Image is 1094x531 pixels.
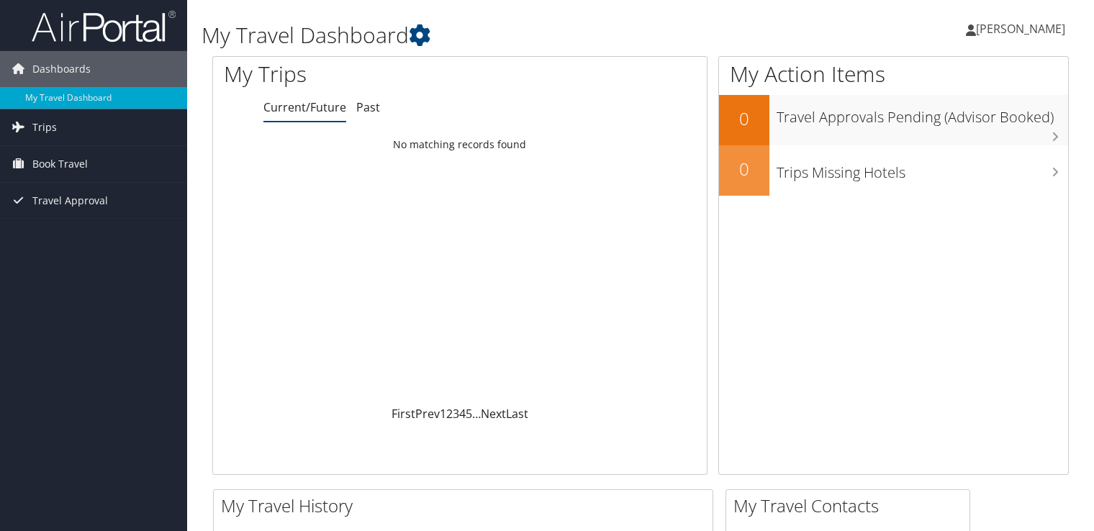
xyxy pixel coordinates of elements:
a: Last [506,406,528,422]
h2: My Travel History [221,494,713,518]
h3: Trips Missing Hotels [777,155,1068,183]
a: 0Travel Approvals Pending (Advisor Booked) [719,95,1068,145]
h2: 0 [719,157,769,181]
a: 2 [446,406,453,422]
span: … [472,406,481,422]
span: Book Travel [32,146,88,182]
a: Next [481,406,506,422]
a: 0Trips Missing Hotels [719,145,1068,196]
a: 4 [459,406,466,422]
h1: My Travel Dashboard [202,20,787,50]
h2: My Travel Contacts [733,494,969,518]
img: airportal-logo.png [32,9,176,43]
span: Travel Approval [32,183,108,219]
h2: 0 [719,106,769,131]
span: Dashboards [32,51,91,87]
a: 3 [453,406,459,422]
h3: Travel Approvals Pending (Advisor Booked) [777,100,1068,127]
span: Trips [32,109,57,145]
a: Past [356,99,380,115]
a: 5 [466,406,472,422]
h1: My Trips [224,59,490,89]
h1: My Action Items [719,59,1068,89]
td: No matching records found [213,132,707,158]
a: Current/Future [263,99,346,115]
a: 1 [440,406,446,422]
a: Prev [415,406,440,422]
a: [PERSON_NAME] [966,7,1080,50]
a: First [392,406,415,422]
span: [PERSON_NAME] [976,21,1065,37]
